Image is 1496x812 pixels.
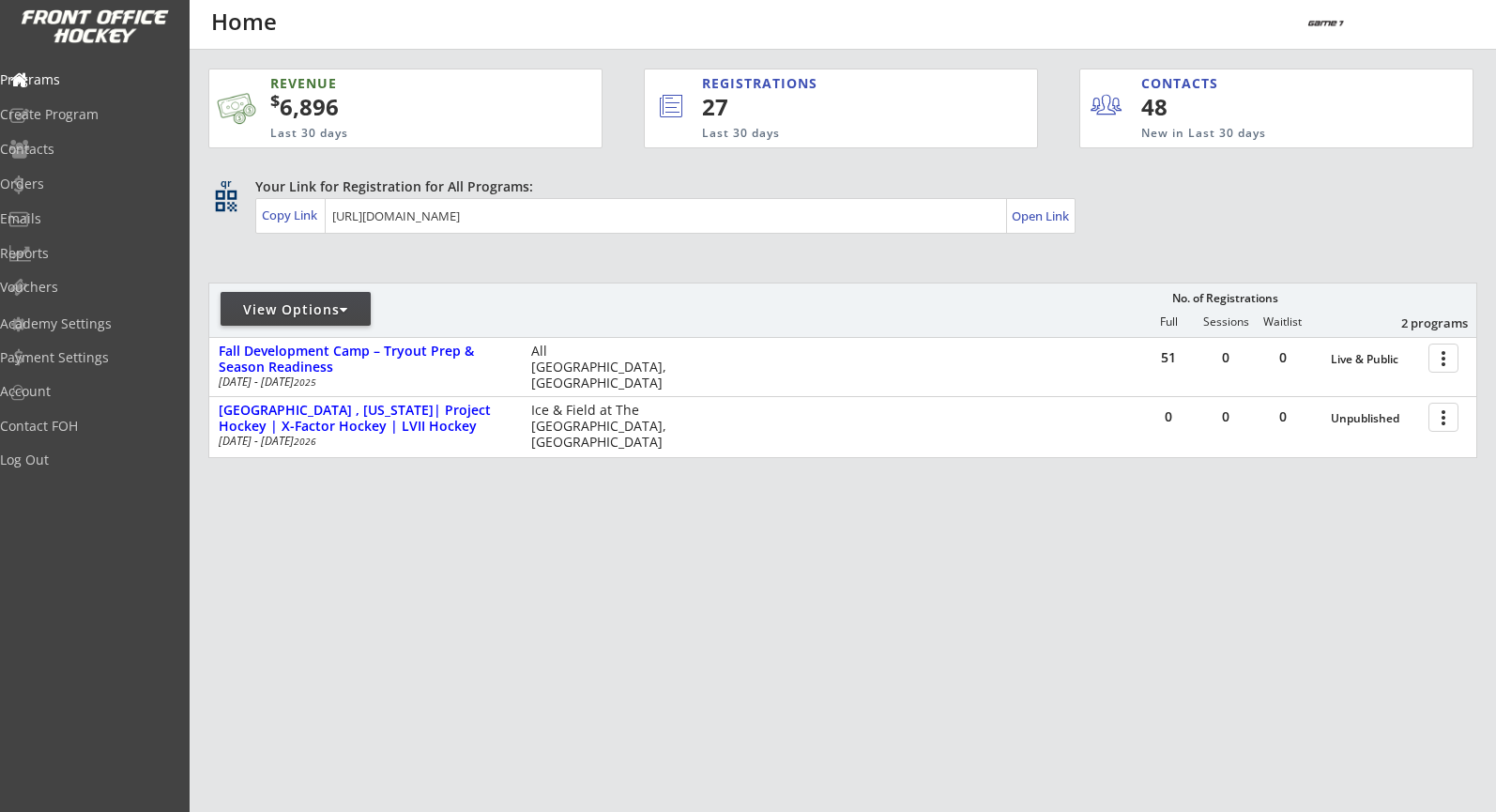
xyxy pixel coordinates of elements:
div: Last 30 days [702,126,961,142]
div: 51 [1140,351,1197,364]
button: more_vert [1428,344,1458,373]
button: more_vert [1428,403,1458,432]
div: [GEOGRAPHIC_DATA] , [US_STATE]| Project Hockey | X-Factor Hockey | LVII Hockey [219,403,511,435]
div: All [GEOGRAPHIC_DATA], [GEOGRAPHIC_DATA] [531,344,679,391]
div: Copy Link [262,207,321,223]
div: 2 programs [1370,314,1468,331]
div: 0 [1140,410,1197,423]
em: 2026 [294,435,316,448]
div: Sessions [1198,315,1255,329]
div: 0 [1198,351,1254,364]
div: No. of Registrations [1168,292,1284,305]
div: View Options [221,300,371,319]
div: Live & Public [1331,353,1419,366]
div: 27 [702,91,975,123]
div: 0 [1255,410,1311,423]
a: Open Link [1012,203,1071,229]
button: qr_code [212,187,240,215]
div: 6,896 [270,91,543,123]
div: Waitlist [1255,315,1311,329]
div: Open Link [1012,208,1071,224]
div: Full [1141,315,1198,329]
div: 48 [1141,91,1257,123]
em: 2025 [294,375,316,389]
div: 0 [1255,351,1311,364]
div: Ice & Field at The [GEOGRAPHIC_DATA], [GEOGRAPHIC_DATA] [531,403,679,450]
sup: $ [270,89,280,112]
div: [DATE] - [DATE] [219,376,506,388]
div: Your Link for Registration for All Programs: [255,177,1419,196]
div: CONTACTS [1141,74,1227,93]
div: Fall Development Camp – Tryout Prep & Season Readiness [219,344,511,375]
div: qr [214,177,237,190]
div: Unpublished [1331,412,1419,425]
div: [DATE] - [DATE] [219,436,506,447]
div: REVENUE [270,74,511,93]
div: 0 [1198,410,1254,423]
div: Last 30 days [270,126,511,142]
div: REGISTRATIONS [702,74,951,93]
div: New in Last 30 days [1141,126,1386,142]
